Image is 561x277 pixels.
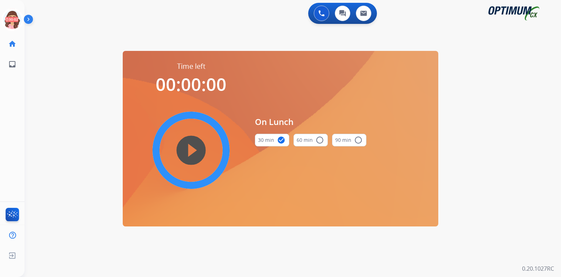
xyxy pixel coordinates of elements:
[177,61,205,71] span: Time left
[316,136,324,144] mat-icon: radio_button_unchecked
[8,40,16,48] mat-icon: home
[187,146,195,154] mat-icon: play_circle_filled
[293,134,328,146] button: 60 min
[8,60,16,68] mat-icon: inbox
[277,136,285,144] mat-icon: check_circle
[255,134,289,146] button: 30 min
[522,264,554,273] p: 0.20.1027RC
[332,134,366,146] button: 90 min
[156,72,227,96] span: 00:00:00
[255,116,366,128] span: On Lunch
[354,136,363,144] mat-icon: radio_button_unchecked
